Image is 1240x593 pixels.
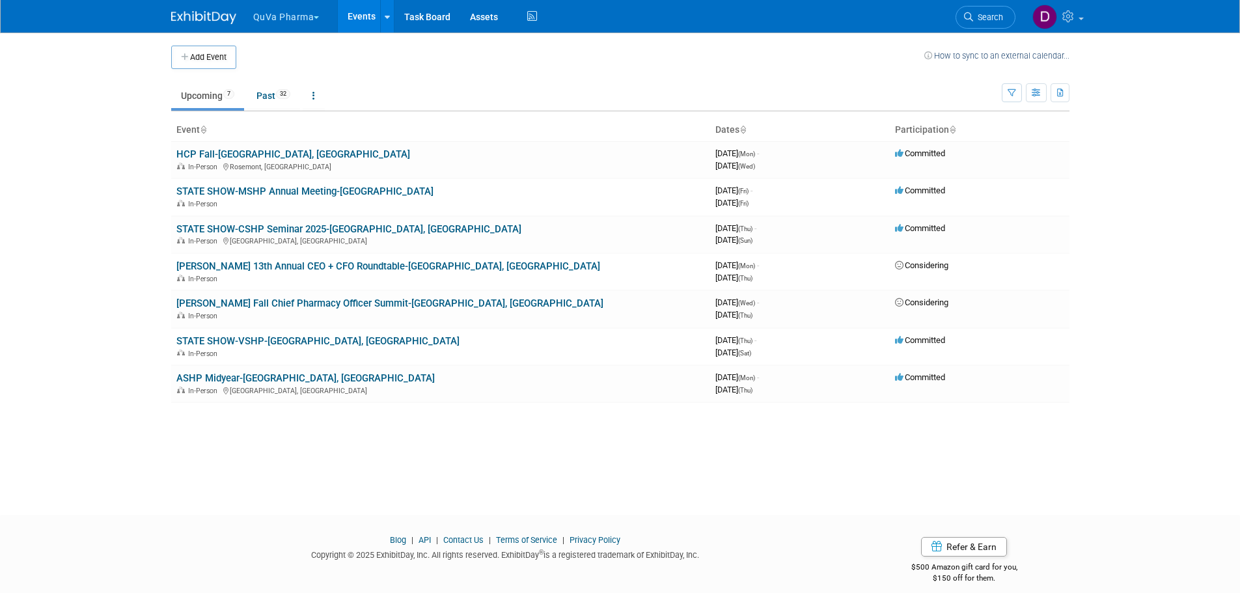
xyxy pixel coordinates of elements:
span: [DATE] [715,335,756,345]
span: - [754,223,756,233]
span: [DATE] [715,297,759,307]
a: Sort by Participation Type [949,124,956,135]
span: [DATE] [715,385,752,394]
img: In-Person Event [177,387,185,393]
span: [DATE] [715,273,752,283]
span: (Mon) [738,262,755,269]
span: (Thu) [738,387,752,394]
span: [DATE] [715,198,749,208]
span: In-Person [188,275,221,283]
span: In-Person [188,237,221,245]
a: [PERSON_NAME] Fall Chief Pharmacy Officer Summit-[GEOGRAPHIC_DATA], [GEOGRAPHIC_DATA] [176,297,603,309]
img: In-Person Event [177,312,185,318]
a: HCP Fall-[GEOGRAPHIC_DATA], [GEOGRAPHIC_DATA] [176,148,410,160]
a: Sort by Start Date [739,124,746,135]
img: ExhibitDay [171,11,236,24]
span: - [751,186,752,195]
a: How to sync to an external calendar... [924,51,1069,61]
span: Committed [895,148,945,158]
a: Past32 [247,83,300,108]
a: Sort by Event Name [200,124,206,135]
img: In-Person Event [177,163,185,169]
span: In-Person [188,387,221,395]
div: [GEOGRAPHIC_DATA], [GEOGRAPHIC_DATA] [176,235,705,245]
img: In-Person Event [177,275,185,281]
a: Terms of Service [496,535,557,545]
span: Committed [895,372,945,382]
span: (Thu) [738,275,752,282]
span: [DATE] [715,348,751,357]
span: | [433,535,441,545]
span: Committed [895,223,945,233]
span: (Thu) [738,225,752,232]
span: In-Person [188,163,221,171]
button: Add Event [171,46,236,69]
span: [DATE] [715,223,756,233]
span: Considering [895,297,948,307]
span: In-Person [188,350,221,358]
a: Search [956,6,1015,29]
span: Committed [895,335,945,345]
span: - [757,372,759,382]
div: Rosemont, [GEOGRAPHIC_DATA] [176,161,705,171]
div: $500 Amazon gift card for you, [859,553,1069,583]
div: [GEOGRAPHIC_DATA], [GEOGRAPHIC_DATA] [176,385,705,395]
span: | [559,535,568,545]
span: (Wed) [738,299,755,307]
span: In-Person [188,312,221,320]
span: [DATE] [715,161,755,171]
span: [DATE] [715,148,759,158]
a: Blog [390,535,406,545]
span: (Mon) [738,150,755,158]
a: STATE SHOW-MSHP Annual Meeting-[GEOGRAPHIC_DATA] [176,186,434,197]
span: Considering [895,260,948,270]
span: Search [973,12,1003,22]
span: | [408,535,417,545]
a: STATE SHOW-CSHP Seminar 2025-[GEOGRAPHIC_DATA], [GEOGRAPHIC_DATA] [176,223,521,235]
th: Participation [890,119,1069,141]
span: (Thu) [738,312,752,319]
a: ASHP Midyear-[GEOGRAPHIC_DATA], [GEOGRAPHIC_DATA] [176,372,435,384]
img: In-Person Event [177,350,185,356]
sup: ® [539,549,544,556]
a: Contact Us [443,535,484,545]
span: - [757,148,759,158]
span: (Mon) [738,374,755,381]
span: [DATE] [715,310,752,320]
span: - [757,260,759,270]
th: Dates [710,119,890,141]
a: Refer & Earn [921,537,1007,557]
span: (Fri) [738,187,749,195]
span: [DATE] [715,235,752,245]
div: $150 off for them. [859,573,1069,584]
span: - [757,297,759,307]
span: Committed [895,186,945,195]
span: [DATE] [715,260,759,270]
span: (Wed) [738,163,755,170]
th: Event [171,119,710,141]
a: Upcoming7 [171,83,244,108]
span: - [754,335,756,345]
img: Danielle Mitchell [1032,5,1057,29]
span: [DATE] [715,372,759,382]
img: In-Person Event [177,237,185,243]
span: (Sat) [738,350,751,357]
a: API [419,535,431,545]
a: STATE SHOW-VSHP-[GEOGRAPHIC_DATA], [GEOGRAPHIC_DATA] [176,335,460,347]
span: (Fri) [738,200,749,207]
span: In-Person [188,200,221,208]
a: Privacy Policy [570,535,620,545]
div: Copyright © 2025 ExhibitDay, Inc. All rights reserved. ExhibitDay is a registered trademark of Ex... [171,546,840,561]
a: [PERSON_NAME] 13th Annual CEO + CFO Roundtable-[GEOGRAPHIC_DATA], [GEOGRAPHIC_DATA] [176,260,600,272]
span: 7 [223,89,234,99]
img: In-Person Event [177,200,185,206]
span: | [486,535,494,545]
span: [DATE] [715,186,752,195]
span: 32 [276,89,290,99]
span: (Thu) [738,337,752,344]
span: (Sun) [738,237,752,244]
